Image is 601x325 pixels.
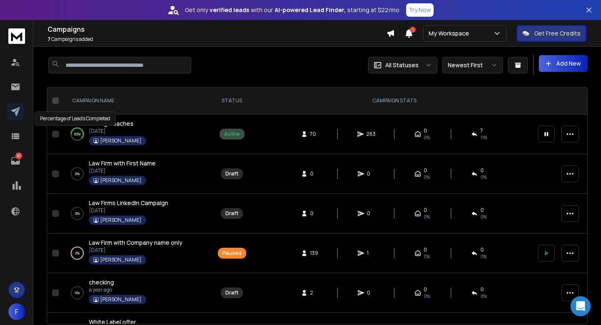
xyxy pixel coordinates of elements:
p: 62 % [74,130,81,138]
span: 70 [310,131,318,137]
p: Get Free Credits [534,29,581,38]
span: 0 [367,289,375,296]
span: 1 [410,27,416,33]
span: 0% [424,213,430,220]
span: 139 [310,250,318,256]
p: [DATE] [89,207,168,214]
span: 0 [480,207,484,213]
button: F [8,303,25,320]
span: 0 [310,210,318,217]
div: Percentage of Leads Completed [35,112,116,126]
p: Campaigns added [48,36,386,43]
span: 0 [424,127,427,134]
span: 0 [367,210,375,217]
p: 0 % [75,249,80,257]
td: 62%Dating Coaches[DATE][PERSON_NAME] [62,114,208,154]
span: Law Firms LinkedIn Campaign [89,199,168,207]
a: Law Firm with First Name [89,159,156,168]
button: Add New [539,55,588,72]
a: Law Firm with Company name only [89,239,182,247]
th: CAMPAIGN NAME [62,87,208,114]
span: 2 [310,289,318,296]
span: 0 [480,286,484,293]
p: Get only with our starting at $22/mo [185,6,399,14]
span: 0 % [424,253,430,260]
p: Try Now [409,6,431,14]
span: 0% [480,213,487,220]
div: Open Intercom Messenger [571,296,591,316]
span: 0 [480,246,484,253]
th: CAMPAIGN STATS [255,87,533,114]
span: 0 [424,286,427,293]
p: 0 % [75,209,80,218]
span: 0% [424,134,430,141]
img: logo [8,28,25,44]
p: [DATE] [89,247,182,254]
div: Draft [225,210,238,217]
div: Draft [225,289,238,296]
button: Try Now [406,3,434,17]
p: All Statuses [385,61,419,69]
td: 0%Law Firm with First Name[DATE][PERSON_NAME] [62,154,208,194]
a: Law Firms LinkedIn Campaign [89,199,168,207]
div: Paused [222,250,242,256]
span: 0 [424,167,427,174]
p: 0 % [75,170,80,178]
p: [PERSON_NAME] [100,256,141,263]
p: [DATE] [89,168,156,174]
div: Draft [225,170,238,177]
a: checking [89,278,114,287]
span: 7 [48,36,51,43]
span: 0 [310,170,318,177]
span: 0 % [480,253,487,260]
span: 11 % [480,134,487,141]
span: 7 [480,127,483,134]
span: Law Firm with Company name only [89,239,182,246]
span: 0 [424,246,427,253]
th: STATUS [208,87,255,114]
strong: AI-powered Lead Finder, [275,6,346,14]
span: 0% [424,174,430,180]
button: Get Free Credits [517,25,586,42]
p: [PERSON_NAME] [100,217,141,223]
p: My Workspace [429,29,472,38]
span: 0 [424,207,427,213]
p: [DATE] [89,128,146,135]
strong: verified leads [210,6,249,14]
td: 0%Law Firms LinkedIn Campaign[DATE][PERSON_NAME] [62,194,208,234]
span: 0% [424,293,430,300]
span: 263 [366,131,376,137]
span: 0 [367,170,375,177]
button: Newest First [442,57,503,74]
td: 0%Law Firm with Company name only[DATE][PERSON_NAME] [62,234,208,273]
h1: Campaigns [48,24,386,34]
p: 10 [15,152,22,159]
p: [PERSON_NAME] [100,296,141,303]
p: 0 % [75,289,80,297]
p: [PERSON_NAME] [100,137,141,144]
span: 0% [480,174,487,180]
p: a year ago [89,287,146,293]
a: 10 [7,152,24,169]
span: 0% [480,293,487,300]
td: 0%checkinga year ago[PERSON_NAME] [62,273,208,313]
div: Active [224,131,240,137]
span: 0 [480,167,484,174]
span: 1 [367,250,375,256]
p: [PERSON_NAME] [100,177,141,184]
